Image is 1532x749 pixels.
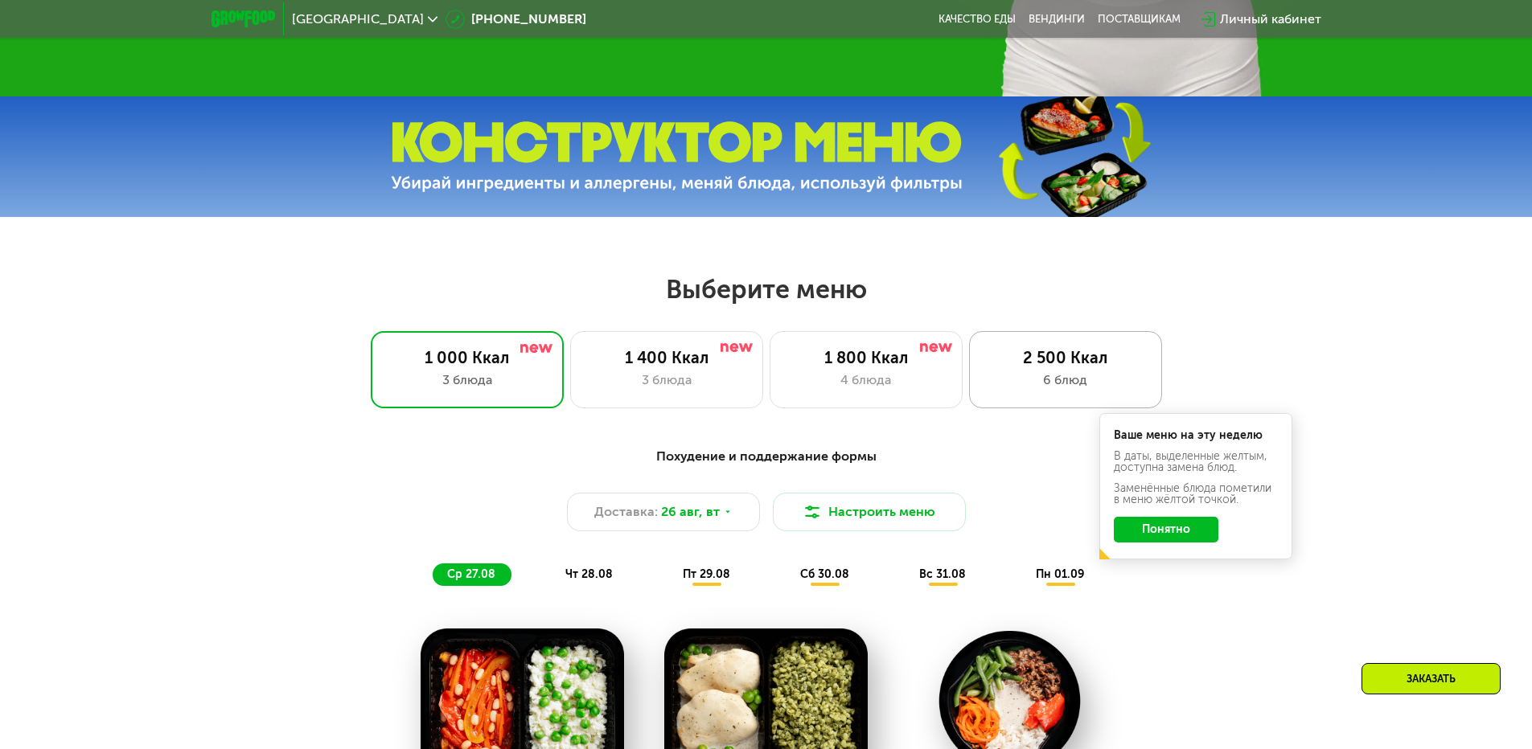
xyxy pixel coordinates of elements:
[594,502,658,522] span: Доставка:
[1036,567,1084,581] span: пн 01.09
[773,493,966,531] button: Настроить меню
[565,567,613,581] span: чт 28.08
[1114,451,1278,473] div: В даты, выделенные желтым, доступна замена блюд.
[292,13,424,26] span: [GEOGRAPHIC_DATA]
[939,13,1016,26] a: Качество еды
[919,567,966,581] span: вс 31.08
[388,370,547,390] div: 3 блюда
[1114,430,1278,441] div: Ваше меню на эту неделю
[1029,13,1085,26] a: Вендинги
[1114,517,1218,542] button: Понятно
[986,348,1145,367] div: 2 500 Ккал
[683,567,730,581] span: пт 29.08
[1114,483,1278,505] div: Заменённые блюда пометили в меню жёлтой точкой.
[1098,13,1181,26] div: поставщикам
[986,370,1145,390] div: 6 блюд
[587,370,746,390] div: 3 блюда
[447,567,495,581] span: ср 27.08
[587,348,746,367] div: 1 400 Ккал
[388,348,547,367] div: 1 000 Ккал
[787,370,946,390] div: 4 блюда
[1362,663,1501,694] div: Заказать
[800,567,849,581] span: сб 30.08
[661,502,720,522] span: 26 авг, вт
[446,10,586,29] a: [PHONE_NUMBER]
[787,348,946,367] div: 1 800 Ккал
[1220,10,1321,29] div: Личный кабинет
[51,273,1481,305] h2: Выберите меню
[290,447,1242,467] div: Похудение и поддержание формы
